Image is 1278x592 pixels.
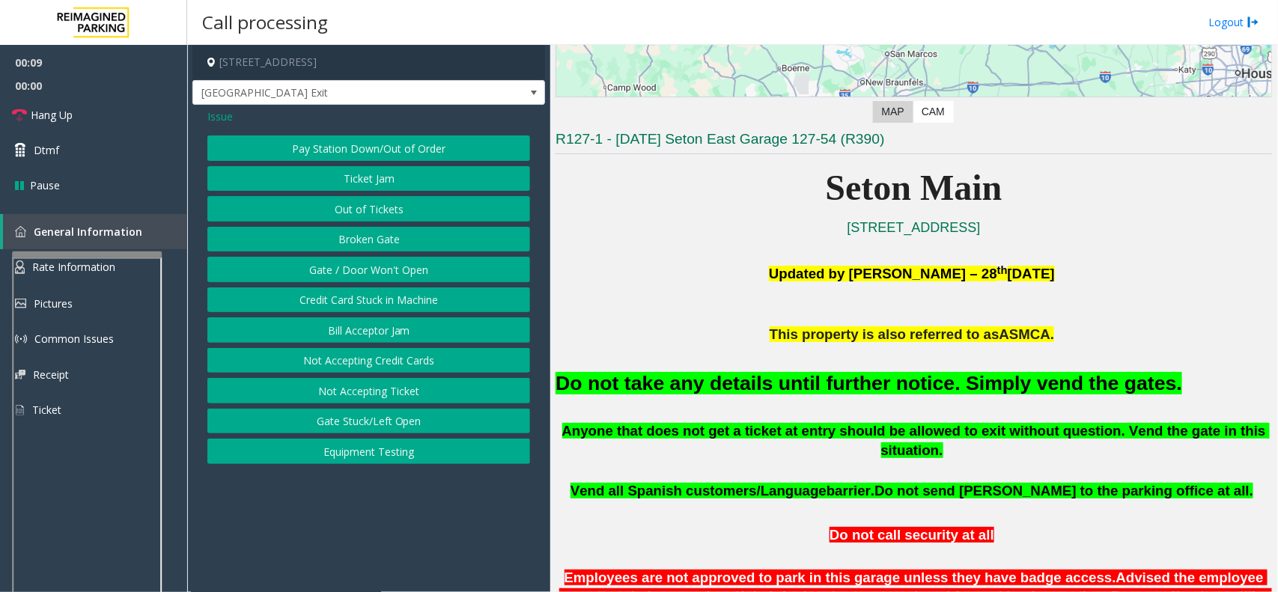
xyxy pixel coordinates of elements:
span: Do not call security at all [830,527,994,543]
span: Seton Main [826,168,1002,207]
button: Gate Stuck/Left Open [207,409,530,434]
span: [DATE] [1008,266,1055,281]
span: Vend all Spanish customers/Language [570,483,827,498]
img: 'icon' [15,226,26,237]
span: Updated by [PERSON_NAME] – 28 [769,266,997,281]
span: [GEOGRAPHIC_DATA] Exit [193,81,474,105]
button: Pay Station Down/Out of Order [207,135,530,161]
span: Pause [30,177,60,193]
button: Equipment Testing [207,439,530,464]
span: barrier. [827,483,874,498]
h3: R127-1 - [DATE] Seton East Garage 127-54 (R390) [556,129,1272,154]
h3: Call processing [195,4,335,40]
button: Broken Gate [207,227,530,252]
button: Credit Card Stuck in Machine [207,287,530,313]
span: Hang Up [31,107,73,123]
span: Do not send [PERSON_NAME] to the parking office at all. [874,483,1253,498]
span: General Information [34,225,142,239]
img: logout [1247,14,1259,30]
h4: [STREET_ADDRESS] [192,45,545,80]
span: This property is also referred to as [770,326,999,342]
span: Issue [207,109,233,124]
a: [STREET_ADDRESS] [848,220,981,235]
button: Gate / Door Won't Open [207,257,530,282]
a: General Information [3,214,187,249]
span: Anyone that does not get a ticket at entry should be allowed to exit without question. Vend the g... [562,423,1270,459]
button: Not Accepting Ticket [207,378,530,403]
label: Map [873,101,913,123]
span: Dtmf [34,142,59,158]
span: Employees are not approved to park in this garage unless they have badge access. [565,570,1116,585]
span: th [997,264,1008,276]
label: CAM [913,101,954,123]
button: Not Accepting Credit Cards [207,348,530,373]
a: Logout [1208,14,1259,30]
span: ASMCA. [999,326,1055,342]
button: Ticket Jam [207,166,530,192]
button: Bill Acceptor Jam [207,317,530,343]
font: Do not take any details until further notice. Simply vend the gates. [556,372,1182,394]
button: Out of Tickets [207,196,530,222]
